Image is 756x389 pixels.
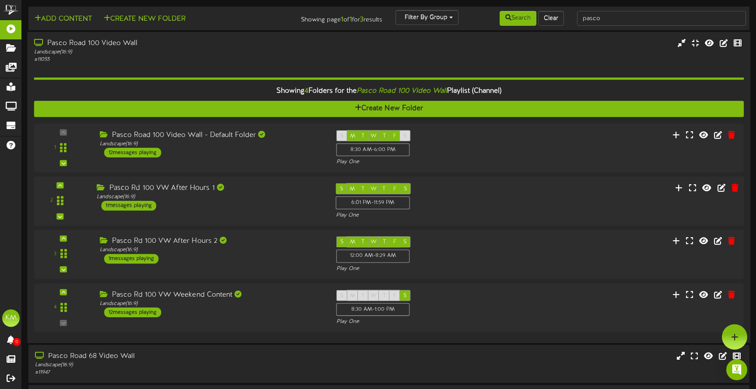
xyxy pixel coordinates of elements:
span: W [371,186,377,192]
div: Showing Folders for the Playlist (Channel) [28,82,751,101]
div: Landscape ( 16:9 ) [100,247,323,254]
div: KM [2,309,20,327]
div: Pasco Rd 100 VW Weekend Content [100,290,323,300]
span: 4 [304,87,308,95]
span: F [393,186,396,192]
div: Landscape ( 16:9 ) [100,300,323,307]
div: 12 messages playing [104,148,161,158]
div: Pasco Road 68 Video Wall [35,351,322,361]
div: 6:01 PM - 11:59 PM [336,196,410,210]
span: T [361,133,364,139]
strong: 1 [350,16,352,24]
span: S [340,186,343,192]
div: 1 messages playing [101,201,156,210]
div: Landscape ( 16:9 ) [35,361,322,369]
span: W [371,239,377,245]
div: Pasco Road 100 Video Wall [34,39,322,49]
div: Landscape ( 16:9 ) [34,49,322,56]
span: S [403,292,406,298]
div: Pasco Road 100 Video Wall - Default Folder [100,130,323,140]
div: # 11947 [35,369,322,376]
span: S [340,133,343,139]
span: M [350,292,355,298]
span: F [393,133,396,139]
button: Search [500,11,536,26]
span: S [340,292,343,298]
div: Landscape ( 16:9 ) [100,140,323,147]
div: Open Intercom Messenger [726,359,747,380]
button: Create New Folder [34,101,744,117]
strong: 1 [341,16,343,24]
button: Filter By Group [395,10,458,25]
div: Play One [336,318,501,326]
span: W [371,133,377,139]
div: # 11055 [34,56,322,63]
div: 8:30 AM - 1:00 PM [336,303,410,315]
span: T [383,239,386,245]
span: T [383,292,386,298]
span: M [350,186,355,192]
span: T [361,186,364,192]
div: Showing page of for results [268,10,389,25]
span: T [382,186,385,192]
span: W [371,292,377,298]
button: Add Content [32,14,94,25]
span: F [393,292,396,298]
div: 12:00 AM - 8:29 AM [336,250,410,263]
div: Play One [336,212,502,219]
div: Play One [336,158,501,166]
i: Pasco Road 100 Video Wall [357,87,447,95]
span: M [350,239,355,245]
span: F [393,239,396,245]
div: Pasco Rd 100 VW After Hours 2 [100,237,323,247]
button: Clear [538,11,564,26]
span: S [403,133,406,139]
div: 1 messages playing [104,254,158,264]
span: 0 [13,338,21,346]
span: T [383,133,386,139]
div: 8:30 AM - 6:00 PM [336,144,410,156]
button: Create New Folder [101,14,188,25]
span: T [361,239,364,245]
span: T [361,292,364,298]
strong: 3 [360,16,364,24]
div: Play One [336,265,501,272]
span: S [340,239,343,245]
div: 12 messages playing [104,307,161,317]
span: S [404,186,407,192]
input: -- Search Playlists by Name -- [577,11,746,26]
div: Pasco Rd 100 VW After Hours 1 [97,183,322,193]
div: Landscape ( 16:9 ) [97,193,322,201]
span: M [350,133,355,139]
span: S [403,239,406,245]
